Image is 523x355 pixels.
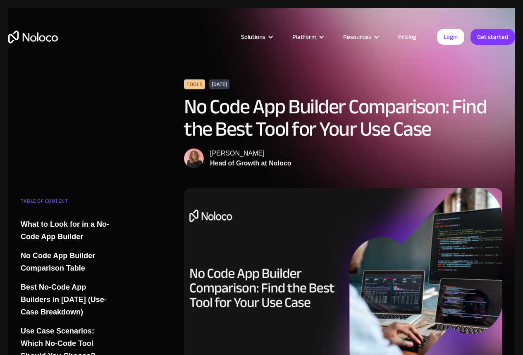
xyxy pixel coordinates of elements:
[21,281,115,318] a: Best No-Code App Builders in [DATE] (Use-Case Breakdown)
[184,79,205,89] div: Tools
[210,158,291,168] div: Head of Growth at Noloco
[21,249,115,274] a: No Code App Builder Comparison Table
[21,218,115,243] a: What to Look for in a No-Code App Builder
[470,29,515,45] a: Get started
[21,195,115,211] div: TABLE OF CONTENT
[241,31,265,42] div: Solutions
[333,31,388,42] div: Resources
[292,31,316,42] div: Platform
[437,29,464,45] a: Login
[209,79,229,89] div: [DATE]
[343,31,371,42] div: Resources
[184,96,502,140] h1: No Code App Builder Comparison: Find the Best Tool for Your Use Case
[282,31,333,42] div: Platform
[8,31,58,43] a: home
[210,149,291,158] div: [PERSON_NAME]
[388,31,427,42] a: Pricing
[231,31,282,42] div: Solutions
